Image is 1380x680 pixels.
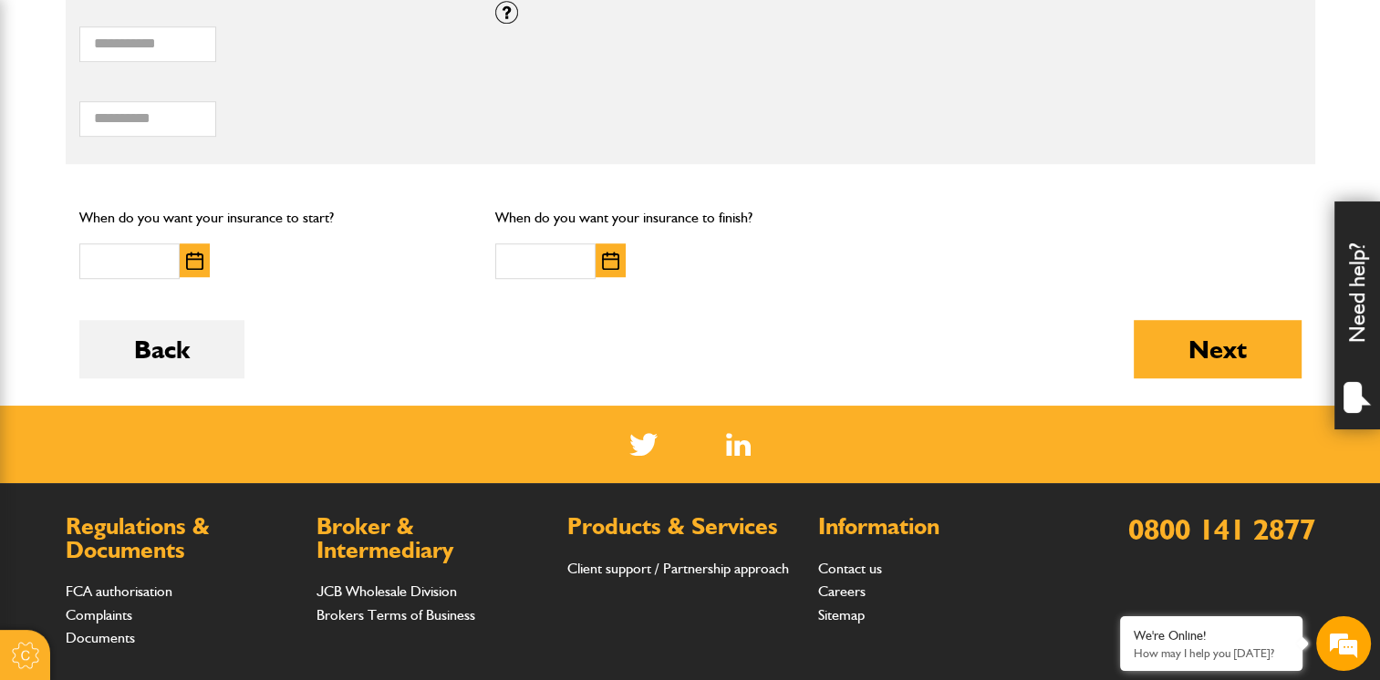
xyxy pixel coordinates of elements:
input: Enter your last name [24,169,333,209]
button: Back [79,320,244,378]
a: Careers [818,582,866,600]
input: Enter your email address [24,222,333,263]
p: When do you want your insurance to finish? [495,206,885,230]
a: Complaints [66,606,132,623]
h2: Broker & Intermediary [316,515,549,562]
div: Need help? [1334,201,1380,429]
input: Enter your phone number [24,276,333,316]
h2: Information [818,515,1051,539]
h2: Products & Services [567,515,800,539]
img: Linked In [726,433,751,456]
img: Choose date [186,252,203,270]
div: Chat with us now [95,102,306,126]
div: We're Online! [1134,628,1289,644]
img: d_20077148190_company_1631870298795_20077148190 [31,101,77,127]
img: Choose date [602,252,619,270]
button: Next [1134,320,1302,378]
a: FCA authorisation [66,582,172,600]
a: Client support / Partnership approach [567,560,789,577]
textarea: Type your message and hit 'Enter' [24,330,333,520]
a: JCB Wholesale Division [316,582,457,600]
a: Sitemap [818,606,865,623]
h2: Regulations & Documents [66,515,298,562]
p: When do you want your insurance to start? [79,206,469,230]
div: Minimize live chat window [299,9,343,53]
a: Brokers Terms of Business [316,606,475,623]
p: How may I help you today? [1134,646,1289,660]
a: Contact us [818,560,882,577]
a: LinkedIn [726,433,751,456]
img: Twitter [629,433,658,456]
em: Start Chat [248,535,331,560]
a: Documents [66,629,135,646]
a: 0800 141 2877 [1128,511,1315,547]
